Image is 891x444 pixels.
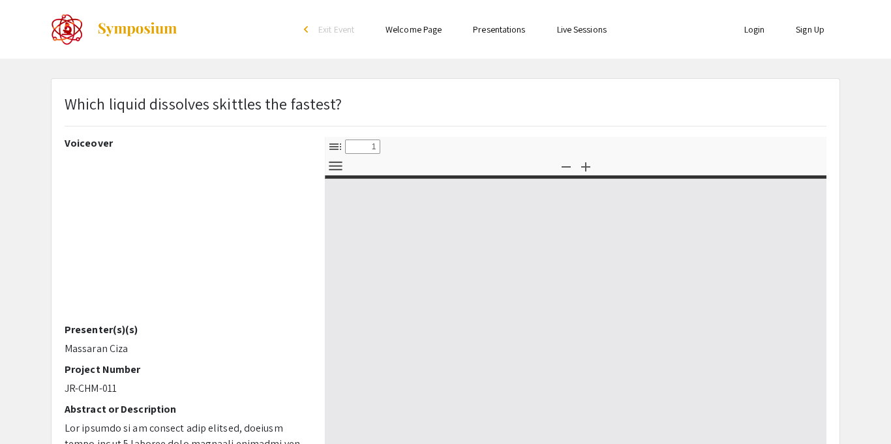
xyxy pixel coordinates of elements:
[65,363,305,376] h2: Project Number
[65,341,305,357] p: Massaran Ciza
[473,23,525,35] a: Presentations
[51,13,83,46] img: The 2022 CoorsTek Denver Metro Regional Science and Engineering Fair
[324,137,346,156] button: Toggle Sidebar
[744,23,765,35] a: Login
[65,403,305,415] h2: Abstract or Description
[324,156,346,175] button: Tools
[318,23,354,35] span: Exit Event
[796,23,824,35] a: Sign Up
[65,323,305,336] h2: Presenter(s)(s)
[345,140,380,154] input: Page
[575,156,597,175] button: Zoom In
[65,137,305,149] h2: Voiceover
[97,22,178,37] img: Symposium by ForagerOne
[65,381,305,396] p: JR-CHM-011
[385,23,442,35] a: Welcome Page
[304,25,312,33] div: arrow_back_ios
[555,156,577,175] button: Zoom Out
[65,92,342,115] p: Which liquid dissolves skittles the fastest?
[557,23,607,35] a: Live Sessions
[51,13,178,46] a: The 2022 CoorsTek Denver Metro Regional Science and Engineering Fair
